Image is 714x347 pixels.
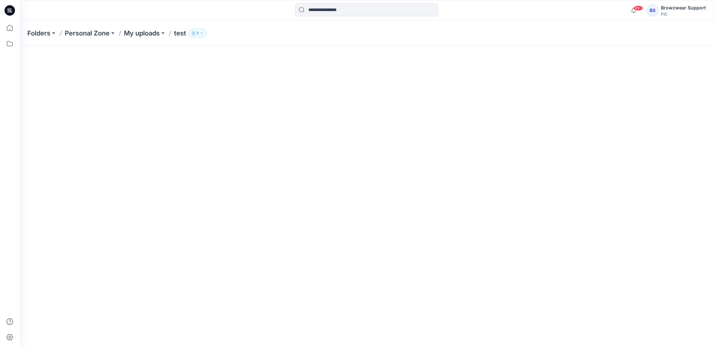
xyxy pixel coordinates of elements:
[661,12,706,17] div: PIC
[20,46,714,347] iframe: edit-style
[661,4,706,12] div: Browzwear Support
[174,29,186,38] p: test
[189,29,207,38] button: 1
[647,5,658,16] div: BS
[65,29,110,38] a: Personal Zone
[197,30,198,37] p: 1
[124,29,160,38] a: My uploads
[633,6,643,11] span: 99+
[27,29,50,38] a: Folders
